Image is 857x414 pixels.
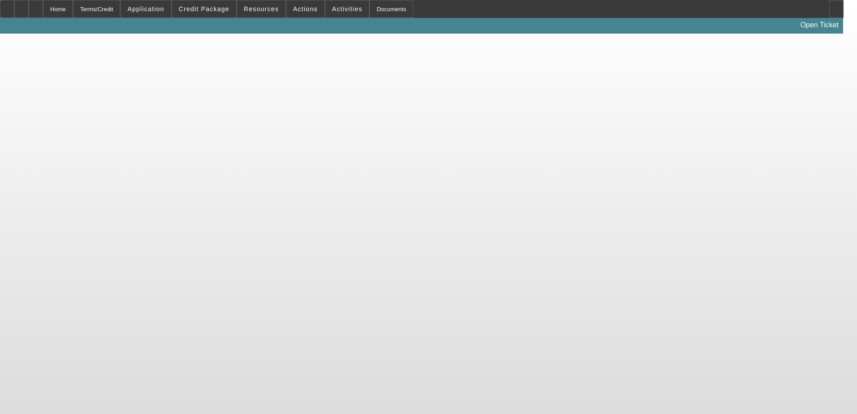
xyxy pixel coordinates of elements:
a: Open Ticket [797,17,842,33]
span: Credit Package [179,5,229,13]
button: Application [121,0,171,17]
button: Actions [286,0,325,17]
span: Resources [244,5,279,13]
span: Application [127,5,164,13]
span: Actions [293,5,318,13]
span: Activities [332,5,363,13]
button: Resources [237,0,286,17]
button: Activities [325,0,369,17]
button: Credit Package [172,0,236,17]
